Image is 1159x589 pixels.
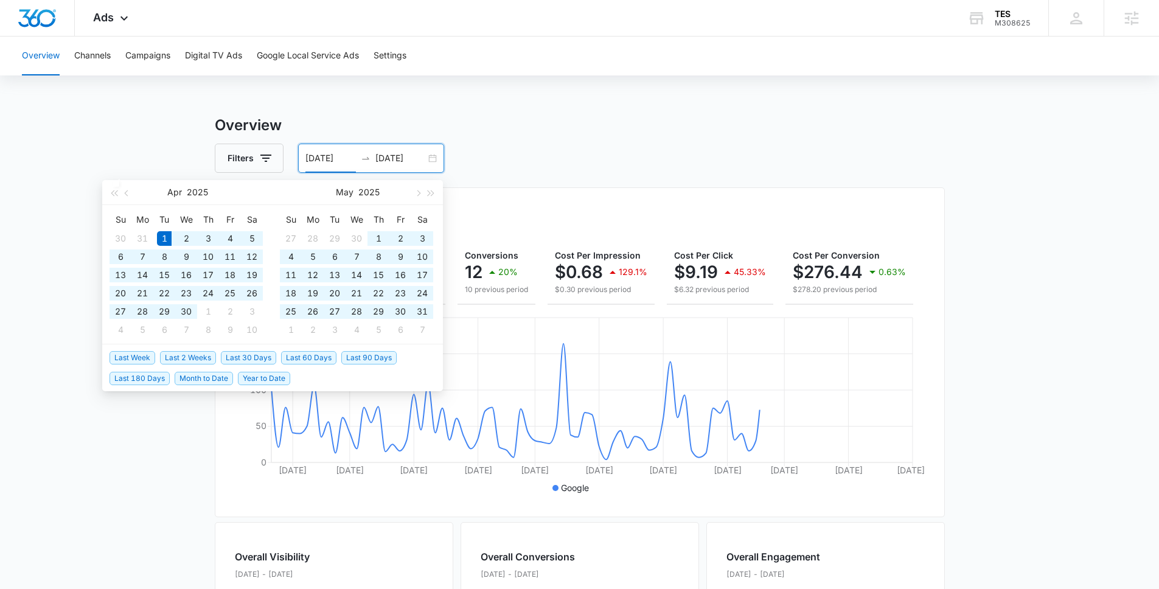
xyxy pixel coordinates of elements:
[219,266,241,284] td: 2025-04-18
[110,229,131,248] td: 2025-03-30
[223,249,237,264] div: 11
[415,286,430,301] div: 24
[223,304,237,319] div: 2
[770,465,798,475] tspan: [DATE]
[187,180,208,204] button: 2025
[280,266,302,284] td: 2025-05-11
[305,322,320,337] div: 2
[153,266,175,284] td: 2025-04-15
[22,37,60,75] button: Overview
[561,481,589,494] p: Google
[555,284,647,295] p: $0.30 previous period
[241,302,263,321] td: 2025-05-03
[327,268,342,282] div: 13
[223,231,237,246] div: 4
[201,249,215,264] div: 10
[153,302,175,321] td: 2025-04-29
[555,262,603,282] p: $0.68
[393,249,408,264] div: 9
[302,248,324,266] td: 2025-05-05
[201,304,215,319] div: 1
[349,268,364,282] div: 14
[201,268,215,282] div: 17
[393,322,408,337] div: 6
[371,231,386,246] div: 1
[157,286,172,301] div: 22
[219,284,241,302] td: 2025-04-25
[481,569,575,580] p: [DATE] - [DATE]
[175,321,197,339] td: 2025-05-07
[411,210,433,229] th: Sa
[131,321,153,339] td: 2025-05-05
[349,322,364,337] div: 4
[284,286,298,301] div: 18
[125,37,170,75] button: Campaigns
[349,231,364,246] div: 30
[346,210,367,229] th: We
[367,229,389,248] td: 2025-05-01
[110,351,155,364] span: Last Week
[167,180,182,204] button: Apr
[280,302,302,321] td: 2025-05-25
[131,284,153,302] td: 2025-04-21
[734,268,766,276] p: 45.33%
[585,465,613,475] tspan: [DATE]
[324,248,346,266] td: 2025-05-06
[179,286,193,301] div: 23
[284,304,298,319] div: 25
[113,249,128,264] div: 6
[371,304,386,319] div: 29
[371,286,386,301] div: 22
[197,248,219,266] td: 2025-04-10
[521,465,549,475] tspan: [DATE]
[175,284,197,302] td: 2025-04-23
[175,210,197,229] th: We
[179,249,193,264] div: 9
[371,249,386,264] div: 8
[367,284,389,302] td: 2025-05-22
[346,321,367,339] td: 2025-06-04
[280,284,302,302] td: 2025-05-18
[113,322,128,337] div: 4
[245,286,259,301] div: 26
[153,229,175,248] td: 2025-04-01
[241,321,263,339] td: 2025-05-10
[305,304,320,319] div: 26
[284,268,298,282] div: 11
[113,304,128,319] div: 27
[197,266,219,284] td: 2025-04-17
[131,248,153,266] td: 2025-04-07
[241,266,263,284] td: 2025-04-19
[415,304,430,319] div: 31
[245,249,259,264] div: 12
[305,249,320,264] div: 5
[241,284,263,302] td: 2025-04-26
[241,248,263,266] td: 2025-04-12
[465,284,528,295] p: 10 previous period
[465,262,482,282] p: 12
[393,286,408,301] div: 23
[324,284,346,302] td: 2025-05-20
[375,152,426,165] input: End date
[238,372,290,385] span: Year to Date
[157,249,172,264] div: 8
[201,286,215,301] div: 24
[367,266,389,284] td: 2025-05-15
[327,231,342,246] div: 29
[113,286,128,301] div: 20
[324,266,346,284] td: 2025-05-13
[411,266,433,284] td: 2025-05-17
[393,268,408,282] div: 16
[367,302,389,321] td: 2025-05-29
[415,249,430,264] div: 10
[153,321,175,339] td: 2025-05-06
[619,268,647,276] p: 129.1%
[157,268,172,282] div: 15
[302,229,324,248] td: 2025-04-28
[302,321,324,339] td: 2025-06-02
[215,144,284,173] button: Filters
[113,231,128,246] div: 30
[135,231,150,246] div: 31
[726,569,820,580] p: [DATE] - [DATE]
[411,321,433,339] td: 2025-06-07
